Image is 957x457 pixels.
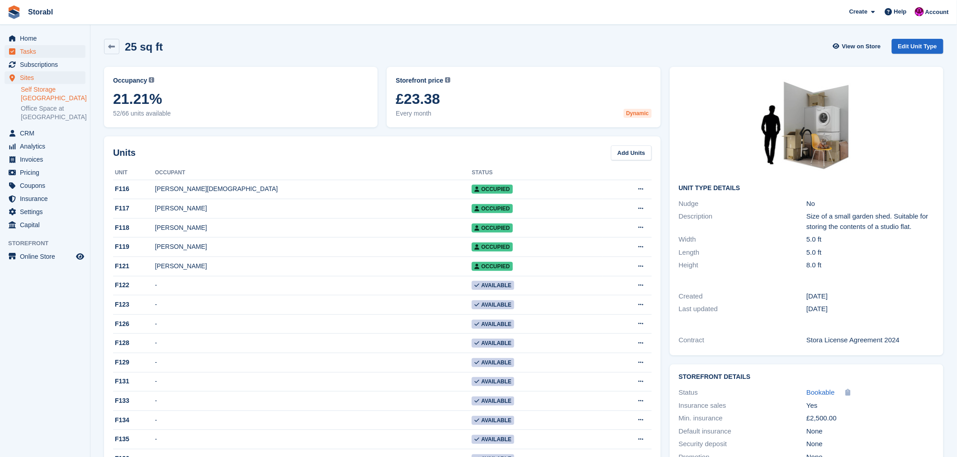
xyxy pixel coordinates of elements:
[611,145,651,160] a: Add Units
[155,242,472,252] div: [PERSON_NAME]
[915,7,924,16] img: Helen Morton
[20,45,74,58] span: Tasks
[20,192,74,205] span: Insurance
[849,7,867,16] span: Create
[113,76,147,85] span: Occupancy
[396,76,443,85] span: Storefront price
[113,358,155,367] div: F129
[5,166,85,179] a: menu
[155,314,472,334] td: -
[20,140,74,153] span: Analytics
[5,205,85,218] a: menu
[806,401,934,411] div: Yes
[5,250,85,263] a: menu
[113,242,155,252] div: F119
[806,388,835,396] span: Bookable
[24,5,57,19] a: Storabl
[125,41,163,53] h2: 25 sq ft
[679,426,807,437] div: Default insurance
[679,260,807,270] div: Height
[472,320,514,329] span: Available
[832,39,885,54] a: View on Store
[472,416,514,425] span: Available
[20,166,74,179] span: Pricing
[445,77,450,83] img: icon-info-grey-7440780725fd019a000dd9b08b2336e03edf1995a4989e88bcd33f0948082b44.svg
[7,5,21,19] img: stora-icon-8386f47178a22dfd0bd8f6a31ec36ba5ce8667c1dd55bd0f319d3a0aa187defe.svg
[472,281,514,290] span: Available
[472,224,512,233] span: Occupied
[20,250,74,263] span: Online Store
[113,338,155,348] div: F128
[155,276,472,295] td: -
[806,439,934,449] div: None
[806,304,934,314] div: [DATE]
[472,300,514,309] span: Available
[155,392,472,411] td: -
[5,32,85,45] a: menu
[679,401,807,411] div: Insurance sales
[679,291,807,302] div: Created
[472,242,512,252] span: Occupied
[113,415,155,425] div: F134
[624,109,652,118] div: Dynamic
[5,58,85,71] a: menu
[21,104,85,121] a: Office Space at [GEOGRAPHIC_DATA]
[806,335,934,345] div: Stora License Agreement 2024
[892,39,943,54] a: Edit Unit Type
[20,71,74,84] span: Sites
[5,45,85,58] a: menu
[113,146,136,159] h2: Units
[679,211,807,232] div: Description
[155,204,472,213] div: [PERSON_NAME]
[5,219,85,231] a: menu
[113,280,155,290] div: F122
[925,8,949,17] span: Account
[739,76,874,177] img: 25-sqft-unit.jpg
[894,7,907,16] span: Help
[8,239,90,248] span: Storefront
[21,85,85,103] a: Self Storage [GEOGRAPHIC_DATA]
[155,166,472,180] th: Occupant
[679,413,807,424] div: Min. insurance
[396,109,651,118] span: Every month
[472,262,512,271] span: Occupied
[806,247,934,258] div: 5.0 ft
[472,166,602,180] th: Status
[5,192,85,205] a: menu
[5,127,85,140] a: menu
[20,58,74,71] span: Subscriptions
[806,211,934,232] div: Size of a small garden shed. Suitable for storing the contents of a studio flat.
[396,91,651,107] span: £23.38
[155,261,472,271] div: [PERSON_NAME]
[20,179,74,192] span: Coupons
[113,319,155,329] div: F126
[679,234,807,245] div: Width
[679,304,807,314] div: Last updated
[155,184,472,194] div: [PERSON_NAME][DEMOGRAPHIC_DATA]
[113,204,155,213] div: F117
[113,300,155,309] div: F123
[149,77,154,83] img: icon-info-grey-7440780725fd019a000dd9b08b2336e03edf1995a4989e88bcd33f0948082b44.svg
[679,199,807,209] div: Nudge
[20,153,74,166] span: Invoices
[806,413,934,424] div: £2,500.00
[113,223,155,233] div: F118
[679,335,807,345] div: Contract
[155,372,472,392] td: -
[113,434,155,444] div: F135
[806,426,934,437] div: None
[155,223,472,233] div: [PERSON_NAME]
[113,184,155,194] div: F116
[472,204,512,213] span: Occupied
[5,140,85,153] a: menu
[113,109,369,118] span: 52/66 units available
[155,295,472,315] td: -
[806,291,934,302] div: [DATE]
[113,377,155,386] div: F131
[806,234,934,245] div: 5.0 ft
[472,377,514,386] span: Available
[806,199,934,209] div: No
[20,205,74,218] span: Settings
[5,179,85,192] a: menu
[472,358,514,367] span: Available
